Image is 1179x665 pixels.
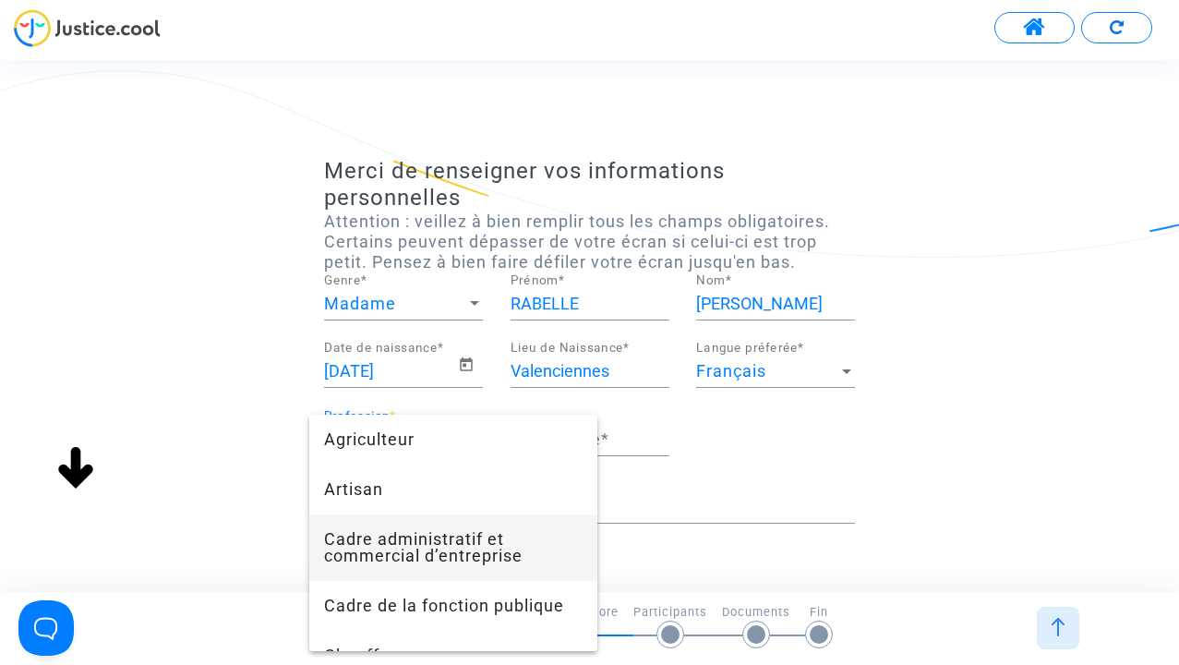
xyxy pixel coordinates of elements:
[324,514,583,581] span: Cadre administratif et commercial d’entreprise
[324,465,583,514] span: Artisan
[324,581,583,631] span: Cadre de la fonction publique
[324,415,583,465] span: Agriculteur
[18,600,74,656] iframe: Help Scout Beacon - Open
